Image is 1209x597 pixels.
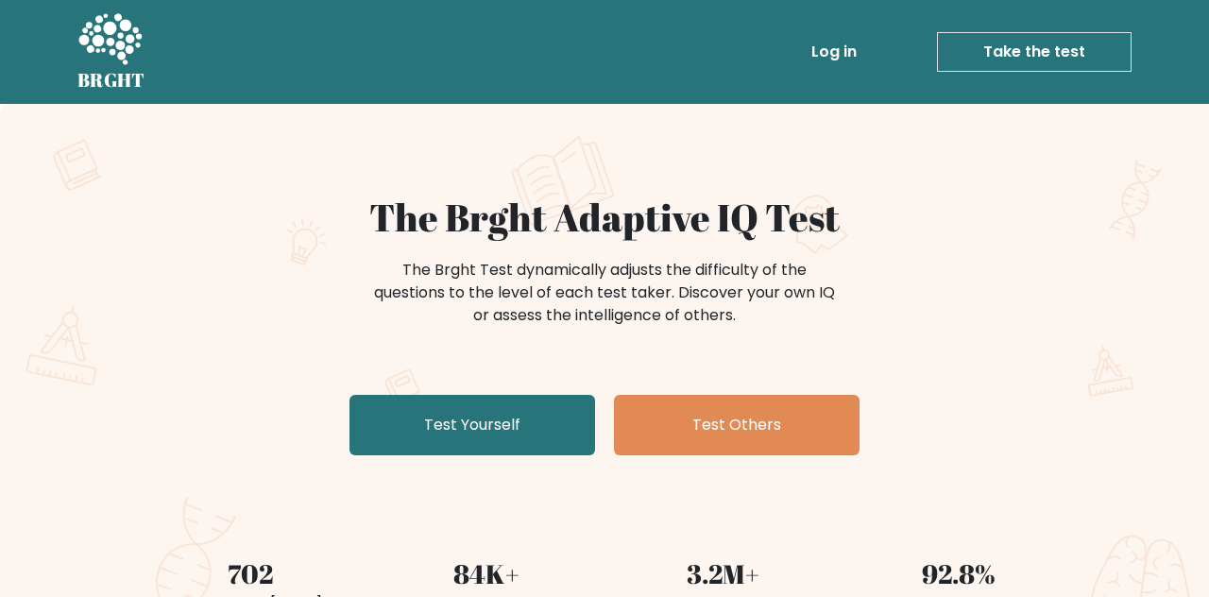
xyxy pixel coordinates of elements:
h1: The Brght Adaptive IQ Test [144,195,1065,240]
a: Take the test [937,32,1132,72]
div: 3.2M+ [616,554,829,593]
h5: BRGHT [77,69,145,92]
div: 92.8% [852,554,1065,593]
div: The Brght Test dynamically adjusts the difficulty of the questions to the level of each test take... [368,259,841,327]
div: 702 [144,554,357,593]
div: 84K+ [380,554,593,593]
a: Test Yourself [349,395,595,455]
a: Test Others [614,395,860,455]
a: Log in [804,33,864,71]
a: BRGHT [77,8,145,96]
